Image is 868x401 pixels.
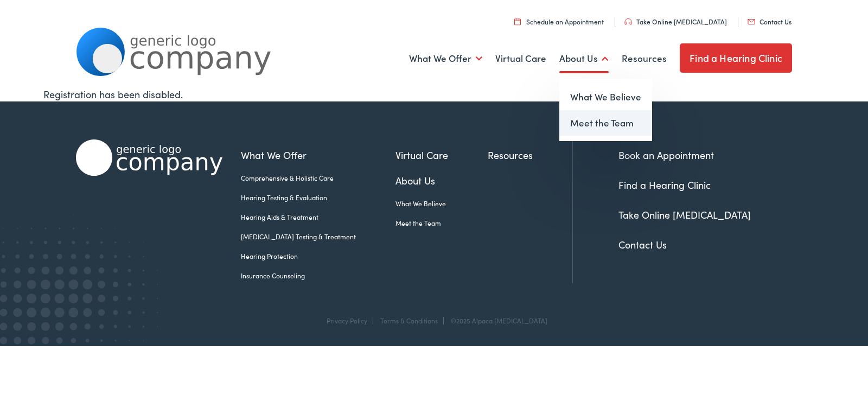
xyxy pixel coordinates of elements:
a: What We Believe [559,84,652,110]
img: Alpaca Audiology [76,139,222,176]
a: Hearing Testing & Evaluation [241,193,395,202]
a: Terms & Conditions [380,316,438,325]
a: Hearing Aids & Treatment [241,212,395,222]
a: Contact Us [748,17,792,26]
a: Virtual Care [395,148,488,162]
a: Virtual Care [495,39,546,79]
img: utility icon [748,19,755,24]
a: Find a Hearing Clinic [618,178,711,192]
a: Meet the Team [395,218,488,228]
img: utility icon [514,18,521,25]
a: Book an Appointment [618,148,714,162]
a: Hearing Protection [241,251,395,261]
a: About Us [395,173,488,188]
a: Comprehensive & Holistic Care [241,173,395,183]
a: Meet the Team [559,110,652,136]
a: What We Offer [409,39,482,79]
a: Privacy Policy [327,316,367,325]
a: What We Offer [241,148,395,162]
a: Resources [488,148,572,162]
img: utility icon [624,18,632,25]
a: Contact Us [618,238,667,251]
a: What We Believe [395,199,488,208]
div: ©2025 Alpaca [MEDICAL_DATA] [445,317,547,324]
a: Resources [622,39,667,79]
div: Registration has been disabled. [43,87,825,101]
a: About Us [559,39,609,79]
a: Schedule an Appointment [514,17,604,26]
a: Insurance Counseling [241,271,395,281]
a: Take Online [MEDICAL_DATA] [618,208,751,221]
a: Take Online [MEDICAL_DATA] [624,17,727,26]
a: [MEDICAL_DATA] Testing & Treatment [241,232,395,241]
a: Find a Hearing Clinic [680,43,792,73]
